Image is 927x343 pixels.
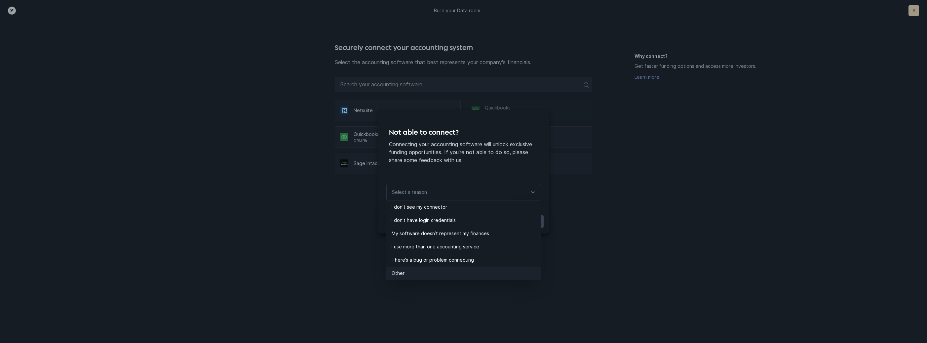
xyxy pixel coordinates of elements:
p: Select a reason [392,188,427,196]
p: There’s a bug or problem connecting [392,256,541,264]
p: I don't have login credentials [392,216,541,224]
button: Back to connect [384,215,431,228]
p: I don’t see my connector [392,203,541,211]
p: Other [392,269,541,277]
p: My software doesn’t represent my finances [392,230,541,237]
h4: Not able to connect? [389,127,538,138]
p: I use more than one accounting service [392,243,541,251]
p: Connecting your accounting software will unlock exclusive funding opportunities. If you're not ab... [389,140,538,164]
